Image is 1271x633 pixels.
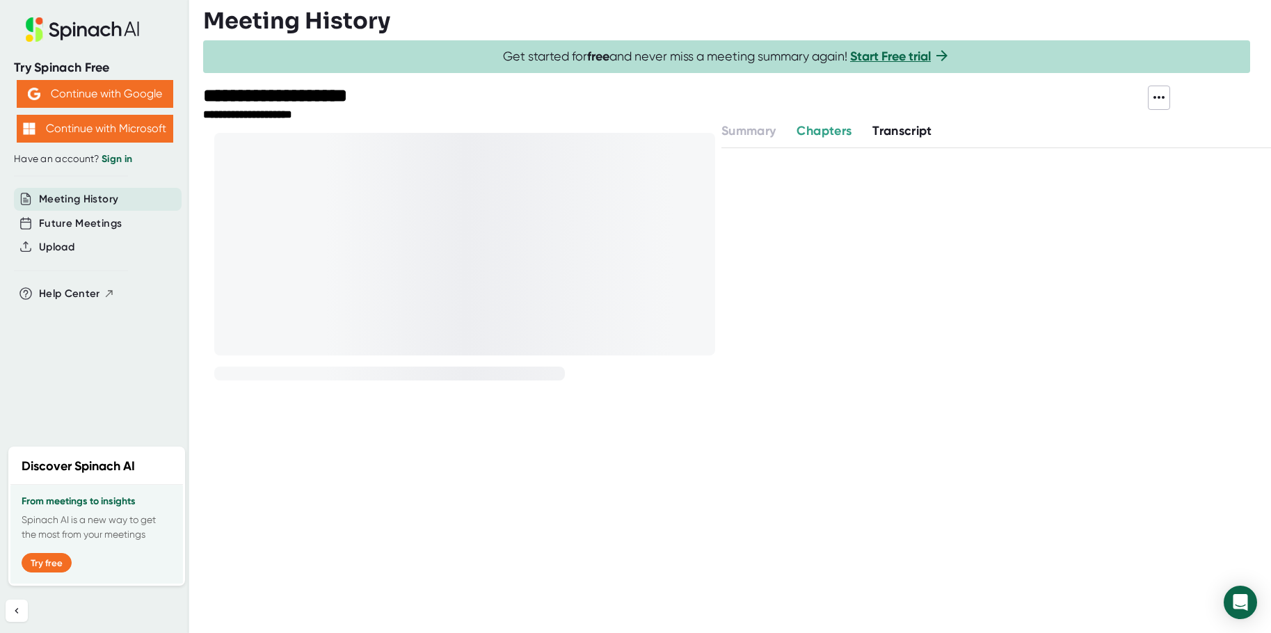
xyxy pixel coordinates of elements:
button: Collapse sidebar [6,600,28,622]
button: Help Center [39,286,115,302]
span: Help Center [39,286,100,302]
h2: Discover Spinach AI [22,457,135,476]
span: Chapters [797,123,852,138]
span: Get started for and never miss a meeting summary again! [503,49,950,65]
button: Try free [22,553,72,572]
button: Future Meetings [39,216,122,232]
span: Summary [721,123,776,138]
p: Spinach AI is a new way to get the most from your meetings [22,513,172,542]
button: Upload [39,239,74,255]
button: Chapters [797,122,852,141]
a: Start Free trial [850,49,931,64]
b: free [587,49,609,64]
a: Sign in [102,153,132,165]
img: Aehbyd4JwY73AAAAAElFTkSuQmCC [28,88,40,100]
div: Have an account? [14,153,175,166]
button: Continue with Google [17,80,173,108]
button: Transcript [872,122,932,141]
button: Summary [721,122,776,141]
div: Open Intercom Messenger [1224,586,1257,619]
h3: Meeting History [203,8,390,34]
div: Try Spinach Free [14,60,175,76]
span: Transcript [872,123,932,138]
h3: From meetings to insights [22,496,172,507]
button: Meeting History [39,191,118,207]
button: Continue with Microsoft [17,115,173,143]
